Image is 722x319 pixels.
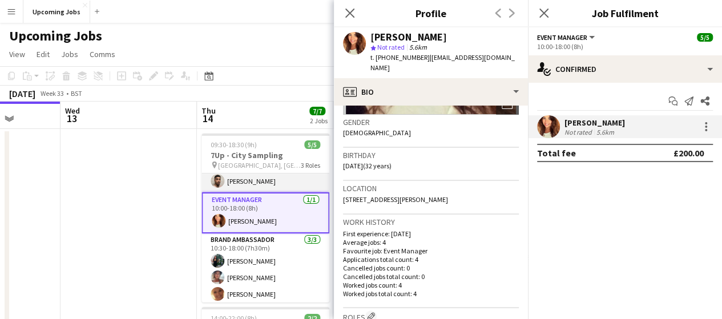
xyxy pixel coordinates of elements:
h3: Birthday [343,150,519,160]
app-card-role: Team Leader1/109:30-18:30 (9h)[PERSON_NAME] [201,154,329,192]
div: 2 Jobs [310,116,328,125]
div: Total fee [537,147,576,159]
p: Cancelled jobs count: 0 [343,264,519,272]
span: Jobs [61,49,78,59]
p: Average jobs: 4 [343,238,519,247]
h3: Gender [343,117,519,127]
p: Applications total count: 4 [343,255,519,264]
span: 13 [63,112,80,125]
button: Event Manager [537,33,596,42]
span: Comms [90,49,115,59]
span: 5.6km [407,43,429,51]
div: 10:00-18:00 (8h) [537,42,713,51]
h3: Job Fulfilment [528,6,722,21]
a: Jobs [57,47,83,62]
a: Edit [32,47,54,62]
span: 3 Roles [301,161,320,169]
div: [DATE] [9,88,35,99]
app-job-card: 09:30-18:30 (9h)5/57Up - City Sampling [GEOGRAPHIC_DATA], [GEOGRAPHIC_DATA]3 RolesTeam Leader1/10... [201,134,329,302]
span: [GEOGRAPHIC_DATA], [GEOGRAPHIC_DATA] [218,161,301,169]
a: Comms [85,47,120,62]
div: [PERSON_NAME] [370,32,447,42]
span: | [EMAIL_ADDRESS][DOMAIN_NAME] [370,53,515,72]
span: 14 [200,112,216,125]
p: Worked jobs count: 4 [343,281,519,289]
p: First experience: [DATE] [343,229,519,238]
span: Week 33 [38,89,66,98]
span: Wed [65,106,80,116]
p: Worked jobs total count: 4 [343,289,519,298]
span: Not rated [377,43,405,51]
div: Confirmed [528,55,722,83]
span: Event Manager [537,33,587,42]
span: [STREET_ADDRESS][PERSON_NAME] [343,195,448,204]
div: Bio [334,78,528,106]
p: Cancelled jobs total count: 0 [343,272,519,281]
h3: Profile [334,6,528,21]
span: [DATE] (32 years) [343,161,392,170]
div: [PERSON_NAME] [564,118,625,128]
h3: Work history [343,217,519,227]
div: £200.00 [673,147,704,159]
span: Edit [37,49,50,59]
span: View [9,49,25,59]
span: t. [PHONE_NUMBER] [370,53,430,62]
span: 09:30-18:30 (9h) [211,140,257,149]
span: 5/5 [304,140,320,149]
app-card-role: Event Manager1/110:00-18:00 (8h)[PERSON_NAME] [201,192,329,233]
button: Upcoming Jobs [23,1,90,23]
app-card-role: Brand Ambassador3/310:30-18:00 (7h30m)[PERSON_NAME][PERSON_NAME][PERSON_NAME] [201,233,329,305]
div: BST [71,89,82,98]
span: 5/5 [697,33,713,42]
h3: Location [343,183,519,193]
a: View [5,47,30,62]
p: Favourite job: Event Manager [343,247,519,255]
h3: 7Up - City Sampling [201,150,329,160]
span: Thu [201,106,216,116]
div: Not rated [564,128,594,136]
span: 7/7 [309,107,325,115]
h1: Upcoming Jobs [9,27,102,45]
span: [DEMOGRAPHIC_DATA] [343,128,411,137]
div: 5.6km [594,128,616,136]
